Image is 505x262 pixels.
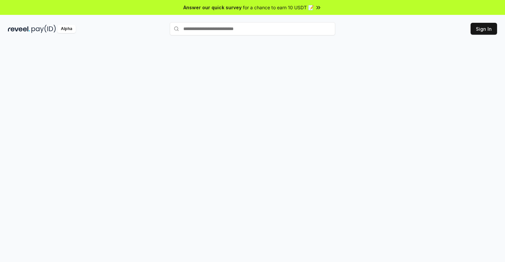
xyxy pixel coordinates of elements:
[183,4,242,11] span: Answer our quick survey
[471,23,497,35] button: Sign In
[8,25,30,33] img: reveel_dark
[31,25,56,33] img: pay_id
[57,25,76,33] div: Alpha
[243,4,314,11] span: for a chance to earn 10 USDT 📝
